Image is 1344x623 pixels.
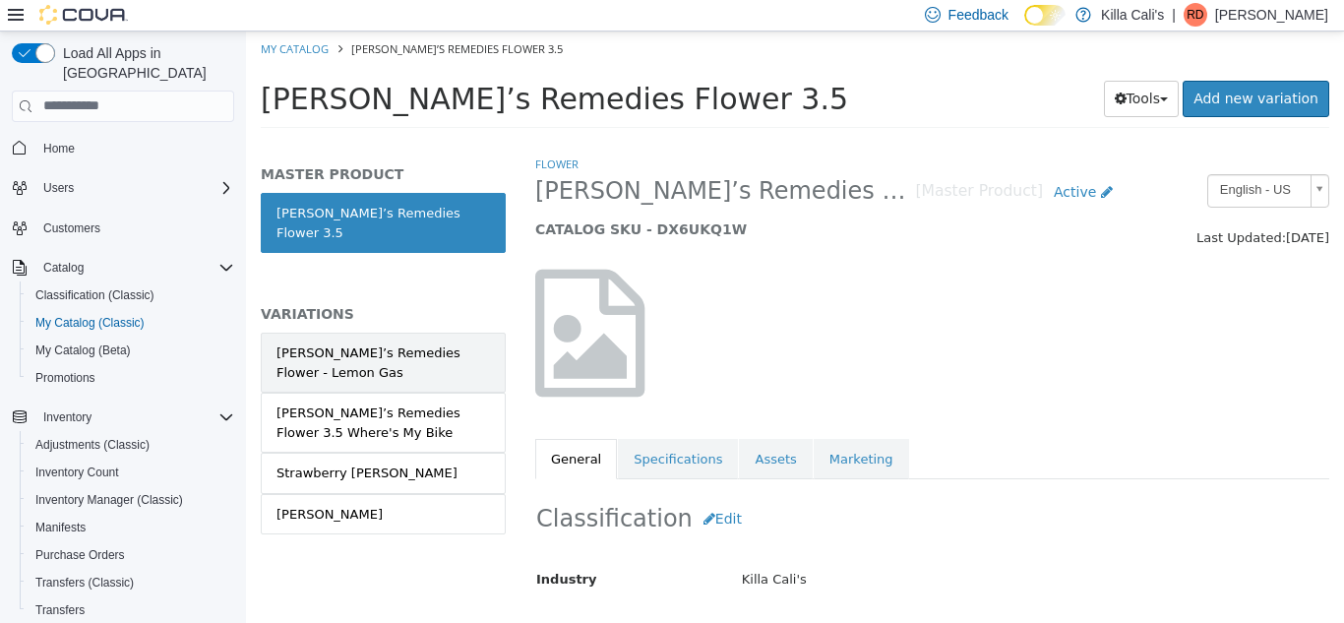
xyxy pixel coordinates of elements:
p: Killa Cali's [1101,3,1164,27]
a: English - US [961,143,1083,176]
img: Cova [39,5,128,25]
span: Customers [35,216,234,240]
a: Customers [35,217,108,240]
span: My Catalog (Classic) [28,311,234,335]
a: Inventory Count [28,461,127,484]
a: Flower [289,125,333,140]
span: Classification (Classic) [28,283,234,307]
span: Customers [43,220,100,236]
span: Inventory Count [35,465,119,480]
span: Inventory Manager (Classic) [28,488,234,512]
small: [Master Product] [669,153,797,168]
span: Transfers (Classic) [28,571,234,594]
span: Catalog [35,256,234,280]
button: Home [4,134,242,162]
span: Inventory [43,409,92,425]
span: RD [1187,3,1203,27]
button: Classification (Classic) [20,281,242,309]
a: My Catalog [15,10,83,25]
span: Classification [290,590,387,604]
a: My Catalog (Classic) [28,311,153,335]
p: | [1172,3,1176,27]
span: Manifests [28,516,234,539]
span: Manifests [35,520,86,535]
a: Transfers (Classic) [28,571,142,594]
button: My Catalog (Beta) [20,337,242,364]
button: Inventory Manager (Classic) [20,486,242,514]
span: Transfers [28,598,234,622]
a: Classification (Classic) [28,283,162,307]
a: Manifests [28,516,93,539]
span: [PERSON_NAME]’s Remedies Flower 3.5 [289,145,669,175]
button: Users [4,174,242,202]
span: [DATE] [1040,199,1083,214]
button: My Catalog (Classic) [20,309,242,337]
span: Active [808,153,850,168]
button: Adjustments (Classic) [20,431,242,459]
span: Load All Apps in [GEOGRAPHIC_DATA] [55,43,234,83]
span: Users [35,176,234,200]
span: Inventory [35,405,234,429]
span: Industry [290,540,351,555]
div: Ryan Dill [1184,3,1207,27]
button: Catalog [4,254,242,281]
a: Marketing [568,407,663,449]
span: Transfers [35,602,85,618]
a: Transfers [28,598,92,622]
span: Feedback [948,5,1008,25]
div: [PERSON_NAME]’s Remedies Flower 3.5 Where's My Bike [31,372,244,410]
p: [PERSON_NAME] [1215,3,1328,27]
span: My Catalog (Beta) [28,339,234,362]
button: Promotions [20,364,242,392]
span: Dark Mode [1024,26,1025,27]
span: Home [35,136,234,160]
a: Add new variation [937,49,1083,86]
span: Adjustments (Classic) [28,433,234,457]
span: Home [43,141,75,156]
a: Adjustments (Classic) [28,433,157,457]
span: My Catalog (Classic) [35,315,145,331]
h5: CATALOG SKU - DX6UKQ1W [289,189,878,207]
button: Manifests [20,514,242,541]
div: [PERSON_NAME] [31,473,137,493]
span: Purchase Orders [28,543,234,567]
a: Home [35,137,83,160]
a: General [289,407,371,449]
button: Edit [447,469,507,506]
span: Transfers (Classic) [35,575,134,591]
span: [PERSON_NAME]’s Remedies Flower 3.5 [105,10,317,25]
a: Promotions [28,366,103,390]
a: My Catalog (Beta) [28,339,139,362]
span: Users [43,180,74,196]
span: Last Updated: [950,199,1040,214]
div: [PERSON_NAME]’s Remedies Flower - Lemon Gas [31,312,244,350]
button: Catalog [35,256,92,280]
a: Specifications [372,407,492,449]
a: Assets [493,407,566,449]
span: Catalog [43,260,84,276]
input: Dark Mode [1024,5,1066,26]
span: Promotions [35,370,95,386]
button: Inventory [4,404,242,431]
span: Purchase Orders [35,547,125,563]
button: Customers [4,214,242,242]
span: [PERSON_NAME]’s Remedies Flower 3.5 [15,50,602,85]
span: Promotions [28,366,234,390]
h2: Classification [290,469,1082,506]
button: Transfers (Classic) [20,569,242,596]
a: Purchase Orders [28,543,133,567]
div: Strawberry [PERSON_NAME] [31,432,212,452]
h5: VARIATIONS [15,274,260,291]
button: Purchase Orders [20,541,242,569]
a: [PERSON_NAME]’s Remedies Flower 3.5 [15,161,260,221]
a: Inventory Manager (Classic) [28,488,191,512]
span: My Catalog (Beta) [35,343,131,358]
button: Inventory Count [20,459,242,486]
div: Killa Cali's [481,531,1097,566]
span: Classification (Classic) [35,287,154,303]
span: Adjustments (Classic) [35,437,150,453]
span: Inventory Count [28,461,234,484]
span: Inventory Manager (Classic) [35,492,183,508]
h5: MASTER PRODUCT [15,134,260,152]
div: Flower [481,581,1097,615]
